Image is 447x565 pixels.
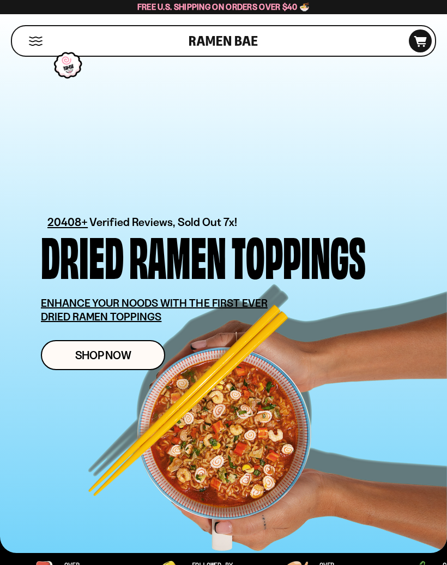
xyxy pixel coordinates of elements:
span: 20408+ [47,213,88,230]
span: Shop Now [75,349,131,361]
div: Toppings [232,230,366,280]
u: ENHANCE YOUR NOODS WITH THE FIRST EVER DRIED RAMEN TOPPINGS [41,296,268,323]
button: Mobile Menu Trigger [28,37,43,46]
div: Dried [41,230,124,280]
span: Verified Reviews, Sold Out 7x! [89,215,237,229]
span: Free U.S. Shipping on Orders over $40 🍜 [137,2,310,12]
a: Shop Now [41,340,165,370]
div: Ramen [129,230,226,280]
